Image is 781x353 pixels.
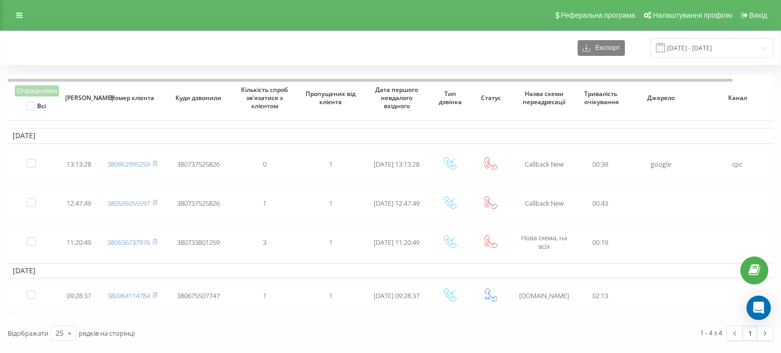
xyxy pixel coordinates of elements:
a: 380962995259 [107,159,150,169]
span: 1 [329,199,333,208]
div: Open Intercom Messenger [746,296,771,320]
td: 12:47:49 [58,185,99,222]
span: 1 [263,199,266,208]
span: Реферальна програма [561,11,636,19]
td: Сallback New [511,185,577,222]
span: [PERSON_NAME] [65,94,93,102]
td: 13:13:28 [58,146,99,183]
span: Пропущених від клієнта [306,90,356,106]
span: Джерело [632,94,691,102]
span: [DATE] 12:47:49 [374,199,419,208]
div: 25 [55,328,64,338]
span: 380737525826 [177,159,220,169]
a: 380636737976 [107,238,150,247]
span: 0 [263,159,266,169]
td: 09:28:37 [58,280,99,311]
span: 1 [329,159,333,169]
td: Сallback New [511,146,577,183]
label: Всі [26,102,46,110]
span: [DATE] 13:13:28 [374,159,419,169]
span: [DATE] 11:20:49 [374,238,419,247]
td: 02:13 [577,280,623,311]
span: Дата першого невдалого вхідного [372,86,422,110]
span: 380675507747 [177,291,220,300]
a: 380964114784 [107,291,150,300]
span: Вихід [749,11,767,19]
td: 00:39 [577,146,623,183]
a: 380505055597 [107,199,150,208]
span: Назва схеми переадресації [519,90,569,106]
span: Кількість спроб зв'язатися з клієнтом [239,86,290,110]
td: 00:43 [577,185,623,222]
span: 1 [263,291,266,300]
span: Експорт [590,44,620,52]
td: Нова схема, на всіх [511,224,577,261]
span: Відображати [8,329,48,338]
span: Статус [477,94,504,102]
span: Тип дзвінка [436,90,464,106]
button: Експорт [578,40,625,56]
span: Куди дзвонили [173,94,224,102]
span: 380737525826 [177,199,220,208]
td: [DOMAIN_NAME] [511,280,577,311]
span: 1 [329,291,333,300]
span: 3 [263,238,266,247]
span: [DATE] 09:28:37 [374,291,419,300]
span: 380733801259 [177,238,220,247]
td: 11:20:49 [58,224,99,261]
div: 1 - 4 з 4 [700,328,722,338]
span: Номер клієнта [107,94,158,102]
td: 00:19 [577,224,623,261]
span: Канал [708,94,767,102]
a: 1 [742,326,758,340]
td: cpc [699,146,775,183]
span: рядків на сторінці [79,329,135,338]
td: google [623,146,699,183]
span: Налаштування профілю [653,11,732,19]
span: 1 [329,238,333,247]
span: Тривалість очікування [584,90,616,106]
